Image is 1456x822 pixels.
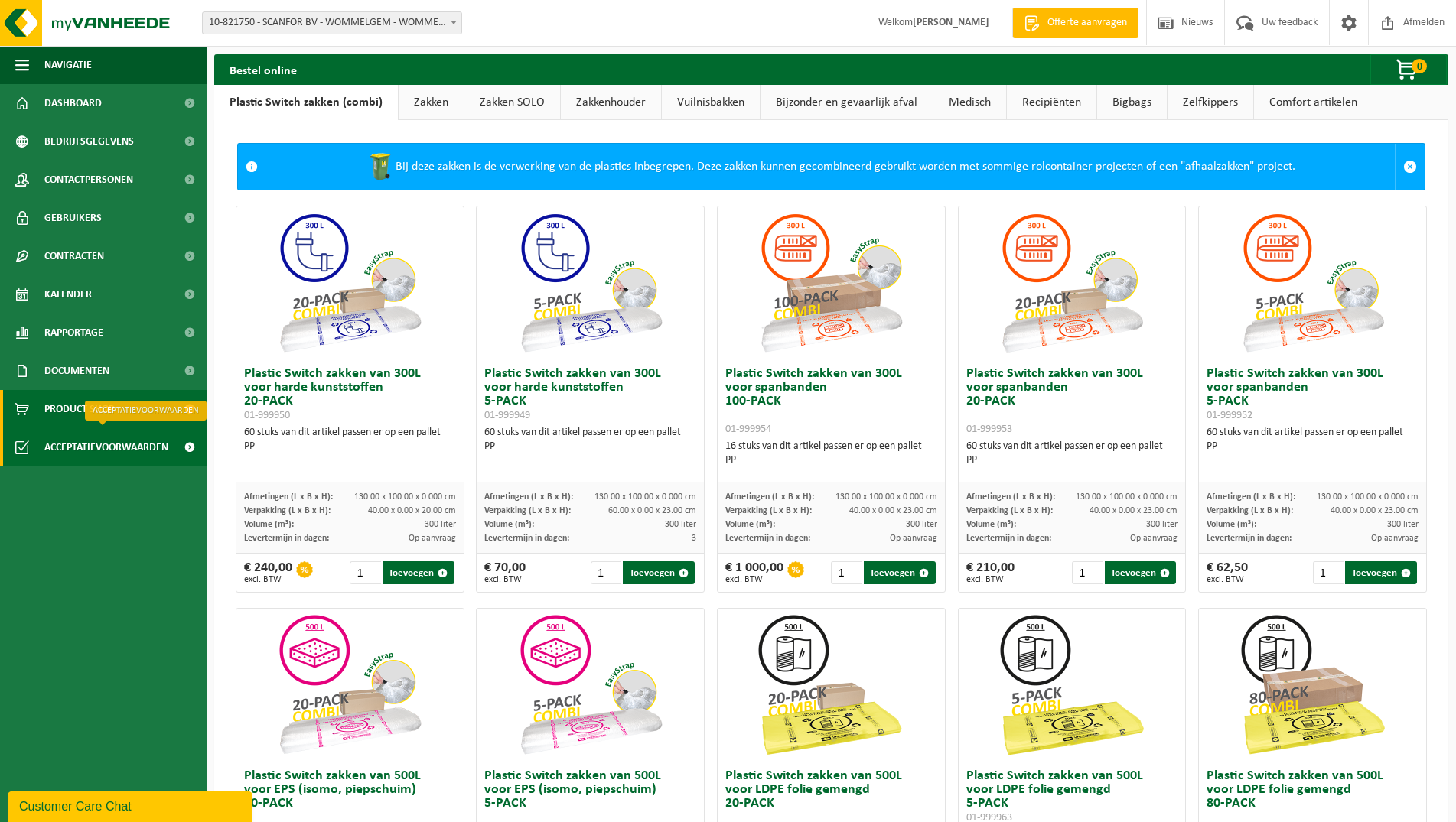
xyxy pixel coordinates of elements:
[1412,59,1427,73] span: 0
[1345,561,1417,584] button: Toevoegen
[273,206,426,359] img: 01-999950
[244,520,294,529] span: Volume (m³):
[244,534,329,543] span: Levertermijn in dagen:
[514,609,667,762] img: 01-999955
[1168,85,1253,120] a: Zelfkippers
[1254,85,1373,120] a: Comfort artikelen
[966,440,1178,467] div: 60 stuks van dit artikel passen er op een pallet
[1207,440,1419,453] div: PP
[265,144,1395,190] div: Bij deze zakken is de verwerking van de plastics inbegrepen. Deze zakken kunnen gecombineerd gebr...
[383,561,454,584] button: Toevoegen
[202,11,462,34] span: 10-821750 - SCANFOR BV - WOMMELGEM - WOMMELGEM
[1207,520,1256,529] span: Volume (m³):
[1012,8,1138,38] a: Offerte aanvragen
[849,506,937,515] span: 40.00 x 0.00 x 23.00 cm
[831,561,862,584] input: 1
[725,453,937,467] div: PP
[725,561,783,584] div: € 1 000,00
[484,410,530,421] span: 01-999949
[368,506,456,515] span: 40.00 x 0.00 x 20.00 cm
[44,199,102,237] span: Gebruikers
[244,575,292,584] span: excl. BTW
[44,428,168,466] span: Acceptatievoorwaarden
[399,85,464,120] a: Zakken
[591,561,622,584] input: 1
[1076,492,1178,502] span: 130.00 x 100.00 x 0.000 cm
[623,561,695,584] button: Toevoegen
[966,561,1015,584] div: € 210,00
[995,206,1148,359] img: 01-999953
[44,390,114,428] span: Product Shop
[608,506,696,515] span: 60.00 x 0.00 x 23.00 cm
[966,534,1051,543] span: Levertermijn in dagen:
[1105,561,1177,584] button: Toevoegen
[273,609,426,762] img: 01-999956
[409,534,456,543] span: Op aanvraag
[514,206,667,359] img: 01-999949
[1313,561,1344,584] input: 1
[44,314,103,352] span: Rapportage
[725,367,937,436] h3: Plastic Switch zakken van 300L voor spanbanden 100-PACK
[1207,426,1419,453] div: 60 stuks van dit artikel passen er op een pallet
[754,609,907,762] img: 01-999964
[350,561,381,584] input: 1
[8,788,256,822] iframe: chat widget
[1207,561,1248,584] div: € 62,50
[662,85,760,120] a: Vuilnisbakken
[561,85,661,120] a: Zakkenhouder
[966,520,1016,529] span: Volume (m³):
[913,17,989,28] strong: [PERSON_NAME]
[44,352,109,390] span: Documenten
[1207,534,1292,543] span: Levertermijn in dagen:
[484,492,573,502] span: Afmetingen (L x B x H):
[725,575,783,584] span: excl. BTW
[44,161,133,199] span: Contactpersonen
[1207,367,1419,422] h3: Plastic Switch zakken van 300L voor spanbanden 5-PACK
[425,520,456,529] span: 300 liter
[44,84,102,122] span: Dashboard
[214,85,398,120] a: Plastic Switch zakken (combi)
[484,575,526,584] span: excl. BTW
[484,506,571,515] span: Verpakking (L x B x H):
[484,561,526,584] div: € 70,00
[1207,575,1248,584] span: excl. BTW
[214,54,312,84] h2: Bestel online
[890,534,937,543] span: Op aanvraag
[1207,492,1295,502] span: Afmetingen (L x B x H):
[1072,561,1103,584] input: 1
[244,426,456,453] div: 60 stuks van dit artikel passen er op een pallet
[244,367,456,422] h3: Plastic Switch zakken van 300L voor harde kunststoffen 20-PACK
[966,492,1055,502] span: Afmetingen (L x B x H):
[725,424,771,435] span: 01-999954
[484,440,696,453] div: PP
[244,561,292,584] div: € 240,00
[1207,506,1293,515] span: Verpakking (L x B x H):
[484,367,696,422] h3: Plastic Switch zakken van 300L voor harde kunststoffen 5-PACK
[725,440,937,467] div: 16 stuks van dit artikel passen er op een pallet
[725,520,775,529] span: Volume (m³):
[484,426,696,453] div: 60 stuks van dit artikel passen er op een pallet
[995,609,1148,762] img: 01-999963
[725,534,810,543] span: Levertermijn in dagen:
[1317,492,1419,502] span: 130.00 x 100.00 x 0.000 cm
[761,85,933,120] a: Bijzonder en gevaarlijk afval
[864,561,936,584] button: Toevoegen
[244,440,456,453] div: PP
[594,492,696,502] span: 130.00 x 100.00 x 0.000 cm
[966,575,1015,584] span: excl. BTW
[835,492,937,502] span: 130.00 x 100.00 x 0.000 cm
[1331,506,1419,515] span: 40.00 x 0.00 x 23.00 cm
[906,520,937,529] span: 300 liter
[44,46,92,84] span: Navigatie
[464,85,560,120] a: Zakken SOLO
[44,275,92,314] span: Kalender
[44,237,104,275] span: Contracten
[44,122,134,161] span: Bedrijfsgegevens
[244,506,331,515] span: Verpakking (L x B x H):
[754,206,907,359] img: 01-999954
[1130,534,1178,543] span: Op aanvraag
[354,492,456,502] span: 130.00 x 100.00 x 0.000 cm
[725,492,814,502] span: Afmetingen (L x B x H):
[365,151,396,182] img: WB-0240-HPE-GN-50.png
